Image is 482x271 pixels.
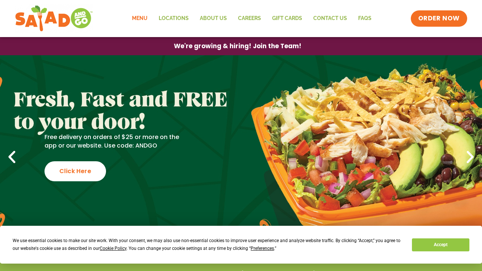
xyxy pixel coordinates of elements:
p: Free delivery on orders of $25 or more on the app or our website. Use code: ANDGO [44,133,189,150]
a: Locations [153,10,194,27]
img: new-SAG-logo-768×292 [15,4,93,33]
a: Careers [232,10,267,27]
span: We're growing & hiring! Join the Team! [174,43,301,49]
div: Next slide [462,149,478,165]
a: Contact Us [308,10,353,27]
a: Menu [126,10,153,27]
a: We're growing & hiring! Join the Team! [163,37,313,55]
a: ORDER NOW [411,10,467,27]
a: FAQs [353,10,377,27]
span: Cookie Policy [100,246,126,251]
span: ORDER NOW [418,14,460,23]
div: Click Here [44,161,106,181]
button: Accept [412,238,469,251]
div: Previous slide [4,149,20,165]
nav: Menu [126,10,377,27]
span: Preferences [251,246,274,251]
a: GIFT CARDS [267,10,308,27]
a: About Us [194,10,232,27]
div: We use essential cookies to make our site work. With your consent, we may also use non-essential ... [13,237,403,252]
